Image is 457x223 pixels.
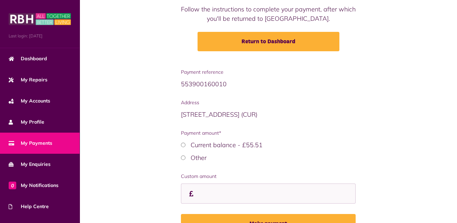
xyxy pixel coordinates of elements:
[191,141,263,149] label: Current balance - £55.51
[198,32,339,51] a: Return to Dashboard
[9,97,50,105] span: My Accounts
[9,76,47,83] span: My Repairs
[181,80,227,88] span: 553900160010
[9,161,51,168] span: My Enquiries
[9,140,52,147] span: My Payments
[181,130,356,137] span: Payment amount*
[181,110,257,118] span: [STREET_ADDRESS] (CUR)
[9,203,49,210] span: Help Centre
[181,99,356,106] span: Address
[181,5,356,23] p: Follow the instructions to complete your payment, after which you'll be returned to [GEOGRAPHIC_D...
[9,118,44,126] span: My Profile
[181,69,356,76] span: Payment reference
[9,12,71,26] img: MyRBH
[9,55,47,62] span: Dashboard
[9,33,71,39] span: Last login: [DATE]
[181,173,356,180] label: Custom amount
[9,182,58,189] span: My Notifications
[191,154,207,162] label: Other
[9,181,16,189] span: 0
